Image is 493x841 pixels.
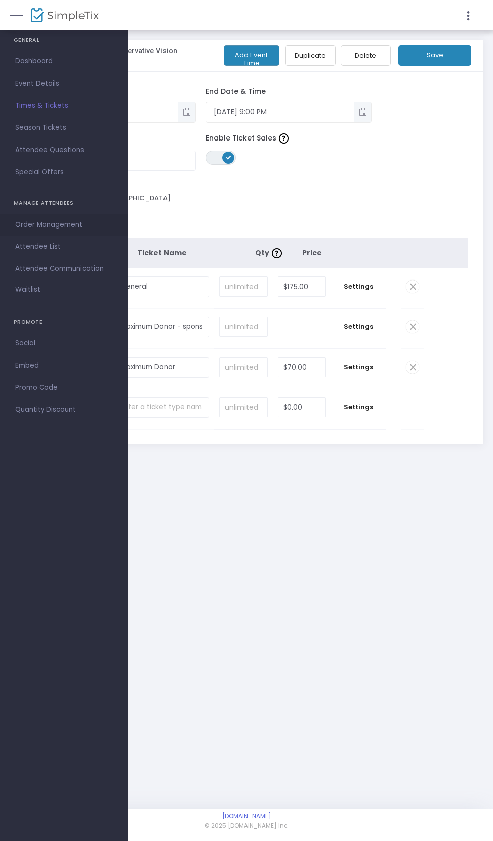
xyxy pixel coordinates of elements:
span: Event Details [15,77,113,90]
h4: MANAGE ATTENDEES [14,193,115,214]
span: Embed [15,359,113,372]
span: End Date & Time [206,86,266,96]
span: Ticket Name [137,248,187,258]
span: Season Tickets [15,121,113,134]
button: Toggle popup [178,102,195,122]
span: Times & Tickets [15,99,113,112]
span: Special Offers [15,166,113,179]
span: Quantity Discount [15,403,113,416]
button: Delete [341,45,391,66]
h4: GENERAL [14,30,115,50]
span: Order Management [15,218,113,231]
span: Settings [336,282,381,292]
input: Enter a ticket type name. e.g. General Admission [113,357,210,378]
button: Duplicate [285,45,336,66]
img: question-mark [272,248,282,258]
input: unlimited [220,317,267,336]
span: Attendee Questions [15,144,113,157]
img: question-mark [279,133,289,144]
span: Dashboard [15,55,113,68]
input: Price [278,398,325,417]
button: Save [398,45,471,66]
span: Settings [336,362,381,372]
input: Enter a ticket type name. e.g. General Admission [113,317,210,337]
span: Qty [255,248,284,258]
input: Price [278,277,325,296]
span: Settings [336,402,381,412]
button: Add Event Time [224,45,279,66]
a: [DOMAIN_NAME] [222,812,271,820]
input: Enter a ticket type name. e.g. General Admission [113,276,210,297]
span: Price [302,248,322,258]
span: Settings [336,322,381,332]
input: unlimited [220,398,267,417]
input: Select date & time [206,104,354,120]
span: Enable Ticket Sales [206,133,306,144]
input: Price [278,358,325,377]
span: Attendee Communication [15,262,113,275]
input: unlimited [220,358,267,377]
input: unlimited [220,277,267,296]
span: Attendee List [15,240,113,253]
span: © 2025 [DOMAIN_NAME] Inc. [205,822,288,831]
span: ON [226,154,231,159]
span: Promo Code [15,381,113,394]
span: Waitlist [15,285,40,295]
input: Enter a ticket type name. e.g. General Admission [113,397,210,418]
span: Social [15,337,113,350]
button: Toggle popup [354,102,371,122]
h4: PROMOTE [14,312,115,332]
